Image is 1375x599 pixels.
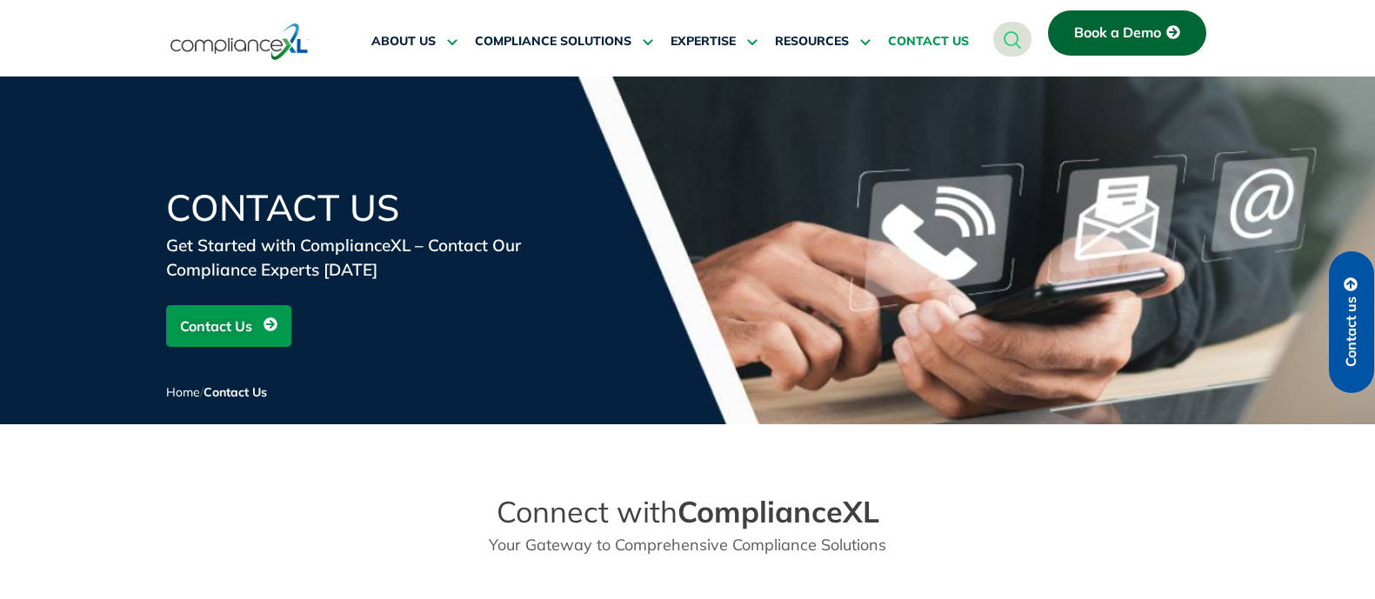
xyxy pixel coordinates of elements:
[888,34,969,50] span: CONTACT US
[1344,296,1359,367] span: Contact us
[432,494,944,530] h2: Connect with
[671,21,758,63] a: EXPERTISE
[166,190,584,226] h1: Contact Us
[1329,251,1374,393] a: Contact us
[180,309,252,343] span: Contact Us
[775,34,849,50] span: RESOURCES
[170,22,309,62] img: logo-one.svg
[1048,10,1206,56] a: Book a Demo
[371,21,457,63] a: ABOUT US
[166,384,267,400] span: /
[888,21,969,63] a: CONTACT US
[775,21,871,63] a: RESOURCES
[475,21,653,63] a: COMPLIANCE SOLUTIONS
[204,384,267,400] span: Contact Us
[671,34,736,50] span: EXPERTISE
[677,493,879,530] strong: ComplianceXL
[432,533,944,556] p: Your Gateway to Comprehensive Compliance Solutions
[993,22,1031,57] a: navsearch-button
[475,34,631,50] span: COMPLIANCE SOLUTIONS
[1074,25,1161,41] span: Book a Demo
[166,233,584,282] div: Get Started with ComplianceXL – Contact Our Compliance Experts [DATE]
[166,305,291,347] a: Contact Us
[371,34,436,50] span: ABOUT US
[166,384,200,400] a: Home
